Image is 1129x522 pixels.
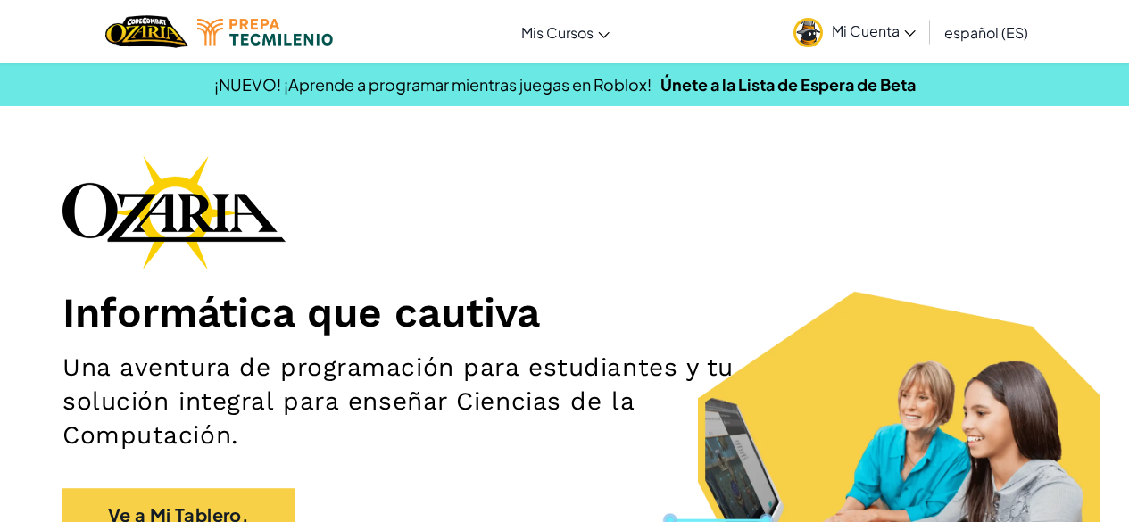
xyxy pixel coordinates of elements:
a: Ozaria by CodeCombat logo [105,13,188,50]
a: Mi Cuenta [784,4,925,60]
a: español (ES) [935,8,1037,56]
span: español (ES) [944,23,1028,42]
h1: Informática que cautiva [62,287,1067,337]
a: Únete a la Lista de Espera de Beta [660,74,916,95]
h2: Una aventura de programación para estudiantes y tu solución integral para enseñar Ciencias de la ... [62,351,735,452]
img: Ozaria branding logo [62,155,286,269]
span: Mis Cursos [521,23,594,42]
span: Mi Cuenta [832,21,916,40]
img: Home [105,13,188,50]
img: avatar [793,18,823,47]
span: ¡NUEVO! ¡Aprende a programar mientras juegas en Roblox! [214,74,652,95]
a: Mis Cursos [512,8,618,56]
img: Tecmilenio logo [197,19,333,46]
